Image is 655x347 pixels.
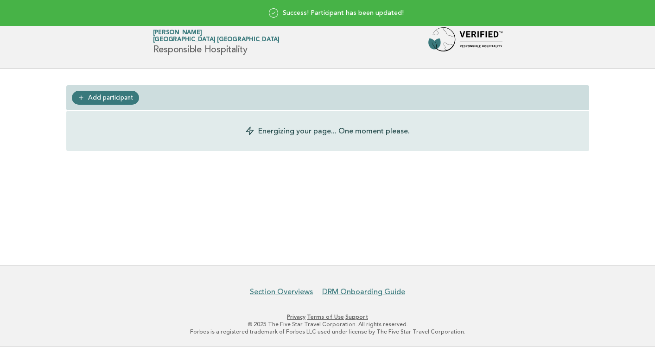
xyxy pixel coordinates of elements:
img: Forbes Travel Guide [428,27,502,57]
p: Forbes is a registered trademark of Forbes LLC used under license by The Five Star Travel Corpora... [44,328,611,335]
a: Add participant [72,91,140,105]
a: DRM Onboarding Guide [322,287,405,297]
h1: Responsible Hospitality [153,30,280,54]
p: © 2025 The Five Star Travel Corporation. All rights reserved. [44,321,611,328]
p: Energizing your page... One moment please. [258,126,410,136]
a: Section Overviews [250,287,313,297]
a: Privacy [287,314,305,320]
a: Terms of Use [307,314,344,320]
a: Support [345,314,368,320]
span: [GEOGRAPHIC_DATA] [GEOGRAPHIC_DATA] [153,37,280,43]
a: [PERSON_NAME][GEOGRAPHIC_DATA] [GEOGRAPHIC_DATA] [153,30,280,43]
p: · · [44,313,611,321]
